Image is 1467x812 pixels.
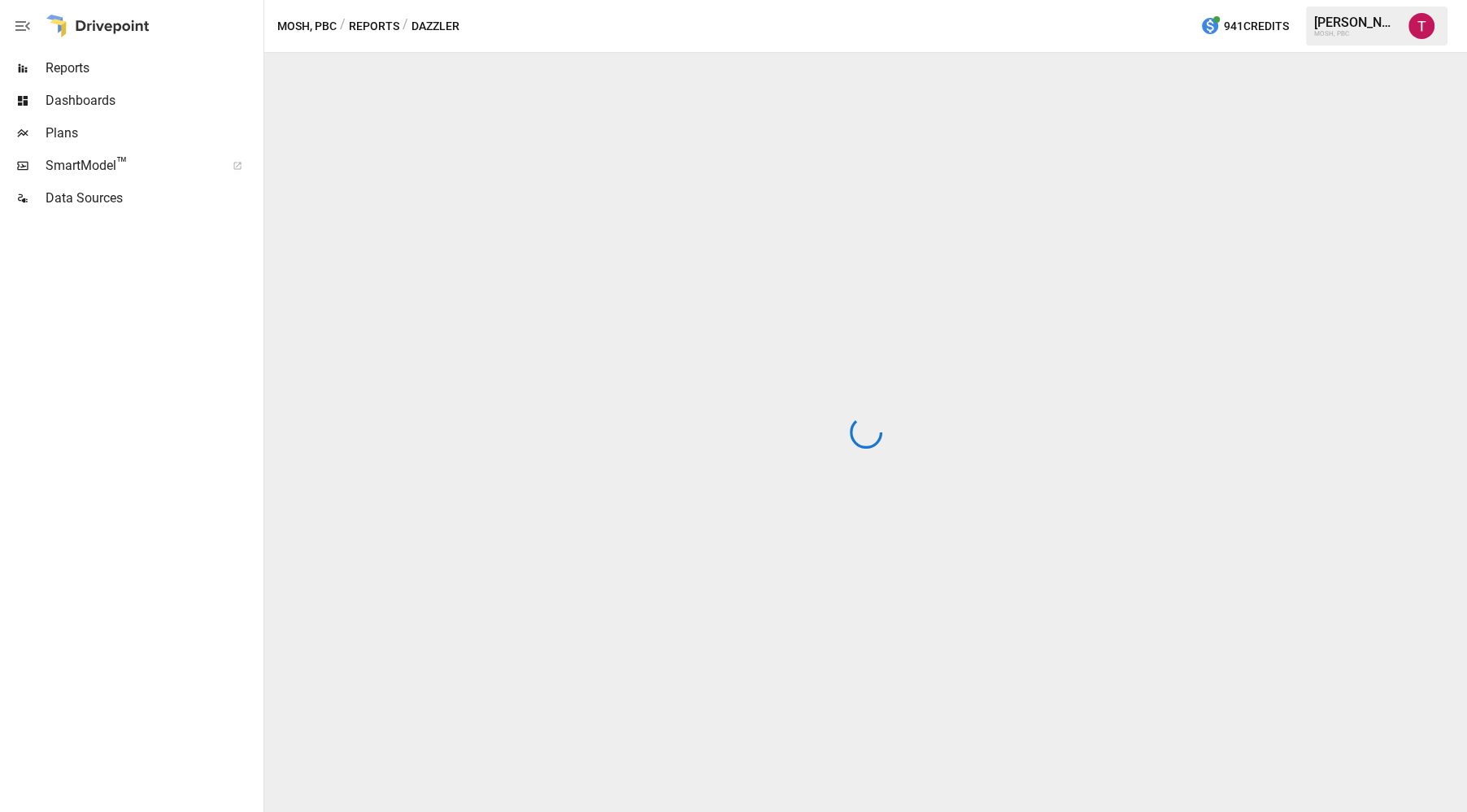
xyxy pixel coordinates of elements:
[46,189,260,208] span: Data Sources
[116,154,128,174] span: ™
[46,59,260,78] span: Reports
[46,91,260,111] span: Dashboards
[403,16,408,37] div: /
[349,16,399,37] button: Reports
[340,16,346,37] div: /
[1224,16,1289,37] span: 941 Credits
[46,156,215,176] span: SmartModel
[1314,30,1399,37] div: MOSH, PBC
[1314,15,1399,30] div: [PERSON_NAME]
[46,124,260,143] span: Plans
[1194,11,1295,41] button: 941Credits
[277,16,337,37] button: MOSH, PBC
[1399,3,1444,49] button: Tanner Flitter
[1408,13,1434,39] img: Tanner Flitter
